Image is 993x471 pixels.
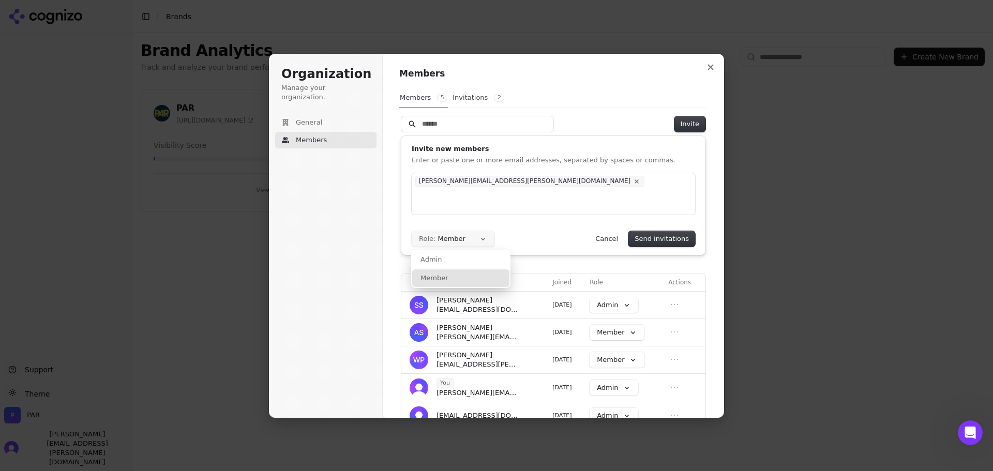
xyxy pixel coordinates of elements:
span: [DATE] [552,301,571,308]
span: You [437,378,453,388]
span: [PERSON_NAME][EMAIL_ADDRESS][PERSON_NAME][DOMAIN_NAME] [437,332,518,342]
span: [PERSON_NAME][EMAIL_ADDRESS][PERSON_NAME][DOMAIN_NAME] [437,388,518,398]
h1: Members [399,68,708,80]
button: Cancel [589,231,624,247]
img: Will Palumbo [410,351,428,369]
img: logo [21,20,99,36]
span: [EMAIL_ADDRESS][PERSON_NAME][DOMAIN_NAME] [437,360,518,369]
button: Open menu [668,353,681,366]
span: 5 [437,94,447,102]
img: Sydney Schultice [410,296,428,314]
span: Great! Let me know if I can help with anything else [46,147,231,155]
button: Open menu [668,298,681,311]
div: Recent messageProfile image for AlpGreat! Let me know if I can help with anything elseAlp•2h ago [10,122,197,176]
div: Alp [46,157,57,168]
img: Profile image for Alp [21,146,42,167]
span: General [296,118,322,127]
h1: Organization [281,66,370,83]
p: Enter or paste one or more email addresses, separated by spaces or commas. [412,156,695,165]
div: Status: All systems operational [43,227,186,238]
p: How can we help? [21,91,186,109]
button: Close modal [701,58,720,77]
th: Role [585,274,664,291]
p: Member [420,274,448,283]
span: 2 [494,94,504,102]
iframe: Intercom live chat [958,420,983,445]
div: Status: All systems operational [11,216,196,250]
div: Recent message [21,131,186,142]
span: Home [40,348,63,356]
p: Hi [PERSON_NAME] [21,73,186,91]
img: 's logo [410,378,428,397]
div: Send us a message [10,181,197,210]
div: • 2h ago [59,157,89,168]
button: Messages [103,323,207,364]
div: Profile image for AlpGreat! Let me know if I can help with anything elseAlp•2h ago [11,138,196,176]
button: Invite [674,116,705,132]
span: [DATE] [552,412,571,419]
th: User [401,274,548,291]
span: [EMAIL_ADDRESS][DOMAIN_NAME] [437,411,518,420]
p: [PERSON_NAME][EMAIL_ADDRESS][PERSON_NAME][DOMAIN_NAME] [419,177,630,186]
p: Admin [420,255,442,264]
span: Messages [138,348,173,356]
span: [DATE] [552,384,571,391]
span: [PERSON_NAME] [437,296,492,305]
span: [DATE] [552,356,571,363]
span: [PERSON_NAME] [437,351,492,360]
button: Invitations [452,88,505,108]
button: Open menu [668,381,681,393]
button: Send invitations [628,231,695,247]
button: Open menu [668,326,681,338]
button: Members [399,88,448,108]
input: Search [401,116,553,132]
div: Send us a message [21,190,173,201]
img: 's logo [410,406,428,425]
span: Members [296,135,327,145]
h1: Invite new members [412,144,695,154]
p: Manage your organization. [281,83,370,102]
span: [PERSON_NAME] [437,323,492,332]
span: [EMAIL_ADDRESS][DOMAIN_NAME] [437,305,518,314]
span: [DATE] [552,329,571,336]
button: Open menu [668,409,681,421]
th: Actions [664,274,705,291]
img: Alan Sherritt [410,323,428,342]
th: Joined [548,274,585,291]
img: Profile image for Alp [162,17,183,37]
